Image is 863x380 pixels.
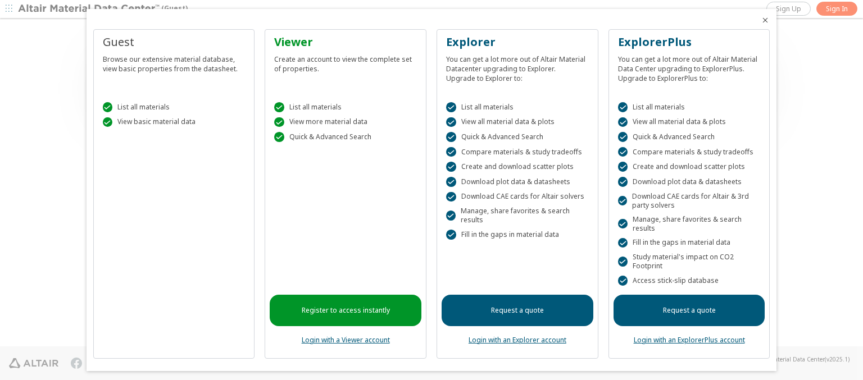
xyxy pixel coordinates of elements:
[446,230,589,240] div: Fill in the gaps in material data
[618,117,628,127] div: 
[761,16,770,25] button: Close
[302,335,390,345] a: Login with a Viewer account
[618,192,761,210] div: Download CAE cards for Altair & 3rd party solvers
[618,276,628,286] div: 
[446,177,456,187] div: 
[618,117,761,127] div: View all material data & plots
[469,335,566,345] a: Login with an Explorer account
[274,132,417,142] div: Quick & Advanced Search
[446,162,456,172] div: 
[446,102,589,112] div: List all materials
[274,34,417,50] div: Viewer
[634,335,745,345] a: Login with an ExplorerPlus account
[618,196,627,206] div: 
[103,102,246,112] div: List all materials
[618,238,628,248] div: 
[618,132,628,142] div: 
[103,102,113,112] div: 
[618,50,761,83] div: You can get a lot more out of Altair Material Data Center upgrading to ExplorerPlus. Upgrade to E...
[618,257,628,267] div: 
[446,162,589,172] div: Create and download scatter plots
[618,177,628,187] div: 
[618,34,761,50] div: ExplorerPlus
[103,34,246,50] div: Guest
[446,117,456,127] div: 
[103,50,246,74] div: Browse our extensive material database, view basic properties from the datasheet.
[103,117,246,127] div: View basic material data
[274,102,417,112] div: List all materials
[446,177,589,187] div: Download plot data & datasheets
[618,147,628,157] div: 
[103,117,113,127] div: 
[270,295,421,326] a: Register to access instantly
[618,147,761,157] div: Compare materials & study tradeoffs
[618,102,761,112] div: List all materials
[446,207,589,225] div: Manage, share favorites & search results
[618,162,761,172] div: Create and download scatter plots
[446,50,589,83] div: You can get a lot more out of Altair Material Datacenter upgrading to Explorer. Upgrade to Explor...
[446,132,456,142] div: 
[274,50,417,74] div: Create an account to view the complete set of properties.
[618,253,761,271] div: Study material's impact on CO2 Footprint
[618,219,628,229] div: 
[446,147,589,157] div: Compare materials & study tradeoffs
[618,215,761,233] div: Manage, share favorites & search results
[274,132,284,142] div: 
[442,295,593,326] a: Request a quote
[618,162,628,172] div: 
[446,117,589,127] div: View all material data & plots
[274,117,284,127] div: 
[618,132,761,142] div: Quick & Advanced Search
[446,192,456,202] div: 
[614,295,765,326] a: Request a quote
[274,117,417,127] div: View more material data
[446,210,456,221] div: 
[446,102,456,112] div: 
[446,132,589,142] div: Quick & Advanced Search
[618,102,628,112] div: 
[446,192,589,202] div: Download CAE cards for Altair solvers
[274,102,284,112] div: 
[446,147,456,157] div: 
[618,276,761,286] div: Access stick-slip database
[446,34,589,50] div: Explorer
[618,177,761,187] div: Download plot data & datasheets
[446,230,456,240] div: 
[618,238,761,248] div: Fill in the gaps in material data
